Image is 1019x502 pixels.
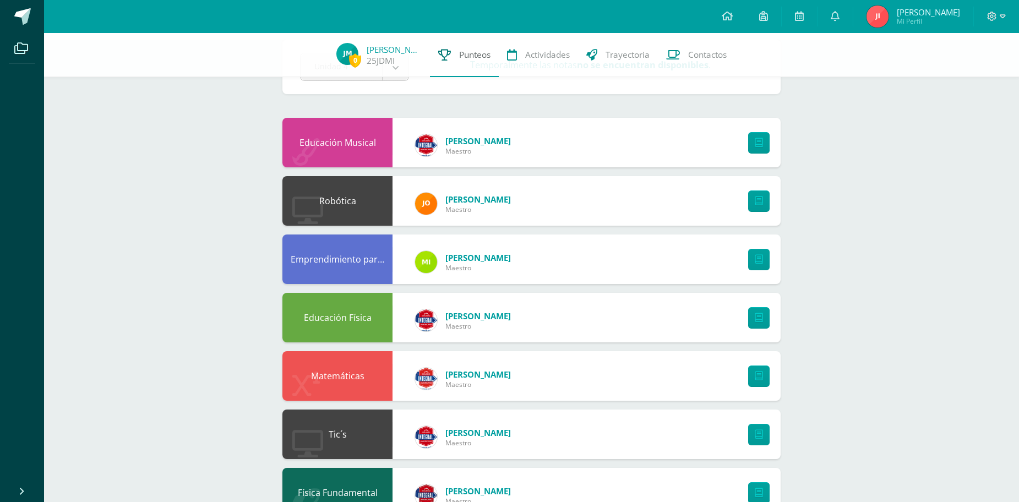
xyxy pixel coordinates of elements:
span: 0 [349,53,361,67]
a: Contactos [658,33,735,77]
span: [PERSON_NAME] [445,369,511,380]
span: Maestro [445,146,511,156]
span: Maestro [445,380,511,389]
img: 5f69d7aae89412272438ca03c3eff148.png [867,6,889,28]
span: [PERSON_NAME] [445,485,511,496]
span: [PERSON_NAME] [445,135,511,146]
span: Maestro [445,438,511,448]
div: Emprendimiento para la Productividad [282,234,393,284]
a: Punteos [430,33,499,77]
span: Maestro [445,321,511,331]
div: Robótica [282,176,393,226]
div: Educación Musical [282,118,393,167]
span: Punteos [459,49,491,61]
img: 30108eeae6c649a9a82bfbaad6c0d1cb.png [415,193,437,215]
span: Mi Perfil [897,17,960,26]
span: [PERSON_NAME] [897,7,960,18]
div: Educación Física [282,293,393,342]
img: 8f4af3fe6ec010f2c87a2f17fab5bf8c.png [415,251,437,273]
span: [PERSON_NAME] [445,310,511,321]
span: Maestro [445,205,511,214]
div: Tic´s [282,410,393,459]
span: [PERSON_NAME] [445,427,511,438]
span: Actividades [525,49,570,61]
span: Trayectoria [606,49,650,61]
a: [PERSON_NAME] [367,44,422,55]
img: dac26b60a093e0c11462deafd29d7a2b.png [415,134,437,156]
img: 4221015a18ec50cf86beb58d8d359fd2.png [336,43,358,65]
div: Matemáticas [282,351,393,401]
img: 805d0fc3735f832b0a145cc0fd8c7d46.png [415,309,437,331]
span: Maestro [445,263,511,272]
a: Trayectoria [578,33,658,77]
span: [PERSON_NAME] [445,194,511,205]
a: 25JDMI [367,55,395,67]
img: be8102e1d6aaef58604e2e488bb7b270.png [415,426,437,448]
a: Actividades [499,33,578,77]
span: [PERSON_NAME] [445,252,511,263]
span: Contactos [688,49,727,61]
img: e662a9b382d8af80a146c63e83b9426b.png [415,368,437,390]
